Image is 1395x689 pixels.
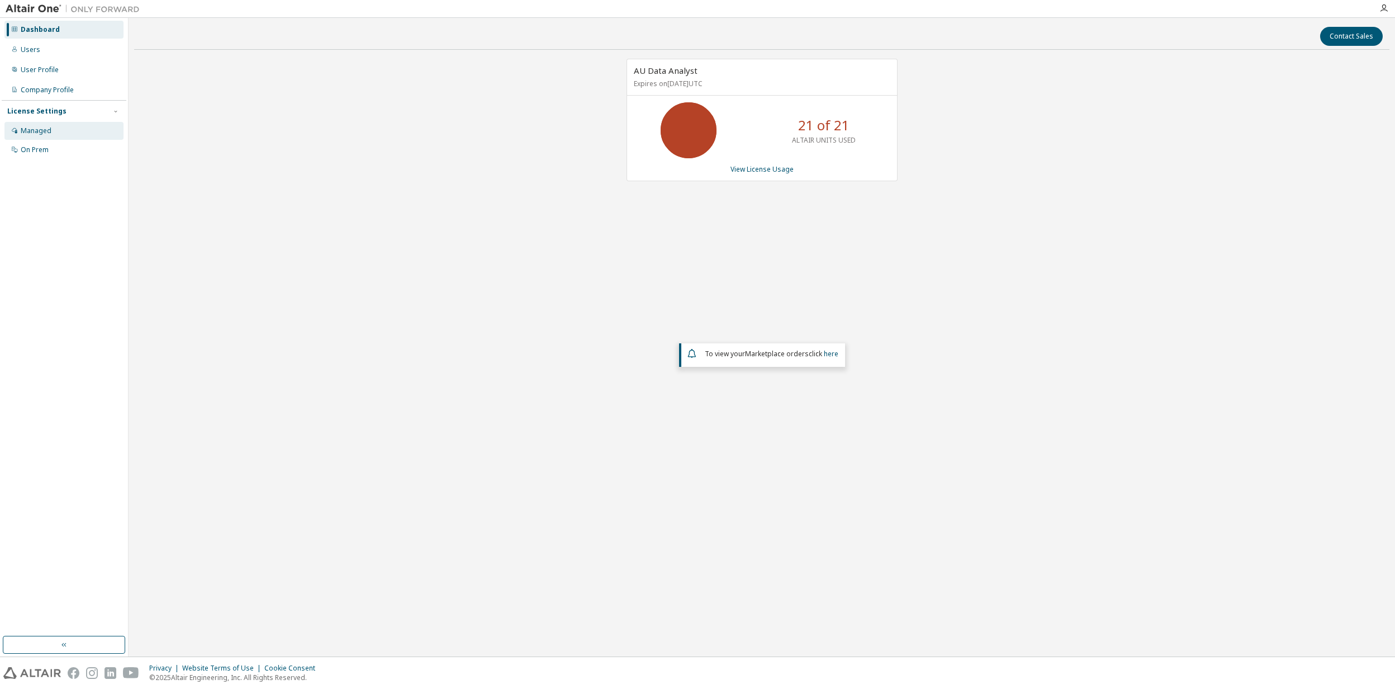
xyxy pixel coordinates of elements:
span: AU Data Analyst [634,65,697,76]
div: License Settings [7,107,67,116]
img: youtube.svg [123,667,139,679]
div: Company Profile [21,86,74,95]
div: Users [21,45,40,54]
em: Marketplace orders [745,349,809,358]
p: Expires on [DATE] UTC [634,79,888,88]
a: View License Usage [730,164,794,174]
div: Dashboard [21,25,60,34]
p: © 2025 Altair Engineering, Inc. All Rights Reserved. [149,673,322,682]
p: 21 of 21 [798,116,850,135]
img: facebook.svg [68,667,79,679]
div: User Profile [21,65,59,74]
img: instagram.svg [86,667,98,679]
div: Website Terms of Use [182,664,264,673]
div: On Prem [21,145,49,154]
div: Privacy [149,664,182,673]
div: Cookie Consent [264,664,322,673]
button: Contact Sales [1320,27,1383,46]
p: ALTAIR UNITS USED [792,135,856,145]
img: Altair One [6,3,145,15]
img: linkedin.svg [105,667,116,679]
span: To view your click [705,349,838,358]
div: Managed [21,126,51,135]
a: here [824,349,838,358]
img: altair_logo.svg [3,667,61,679]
